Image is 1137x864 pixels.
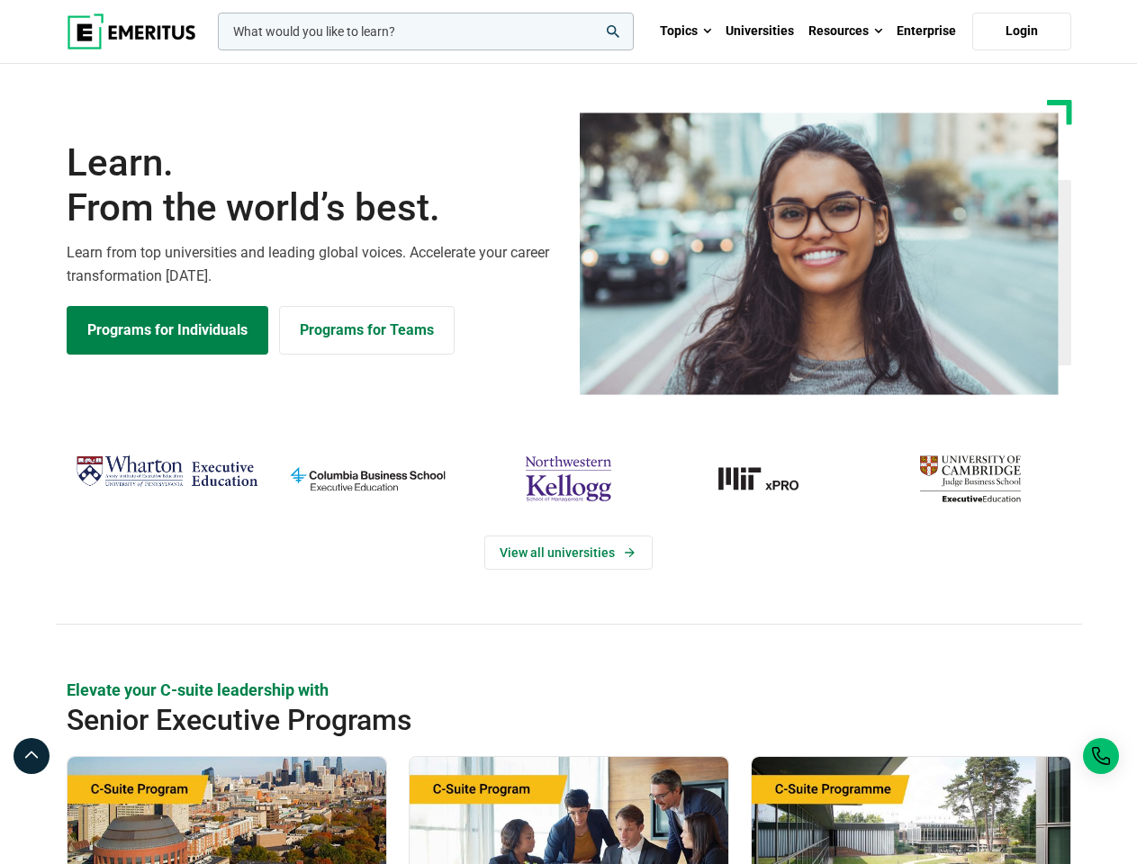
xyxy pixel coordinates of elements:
img: columbia-business-school [276,449,459,508]
img: northwestern-kellogg [477,449,660,508]
img: Wharton Executive Education [76,449,258,494]
p: Learn from top universities and leading global voices. Accelerate your career transformation [DATE]. [67,241,558,287]
img: cambridge-judge-business-school [879,449,1061,508]
a: View Universities [484,535,653,570]
img: Learn from the world's best [580,112,1059,395]
a: Login [972,13,1071,50]
input: woocommerce-product-search-field-0 [218,13,634,50]
a: MIT-xPRO [678,449,861,508]
span: From the world’s best. [67,185,558,230]
a: Explore for Business [279,306,455,355]
h2: Senior Executive Programs [67,702,970,738]
img: MIT xPRO [678,449,861,508]
p: Elevate your C-suite leadership with [67,679,1071,701]
h1: Learn. [67,140,558,231]
a: Explore Programs [67,306,268,355]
